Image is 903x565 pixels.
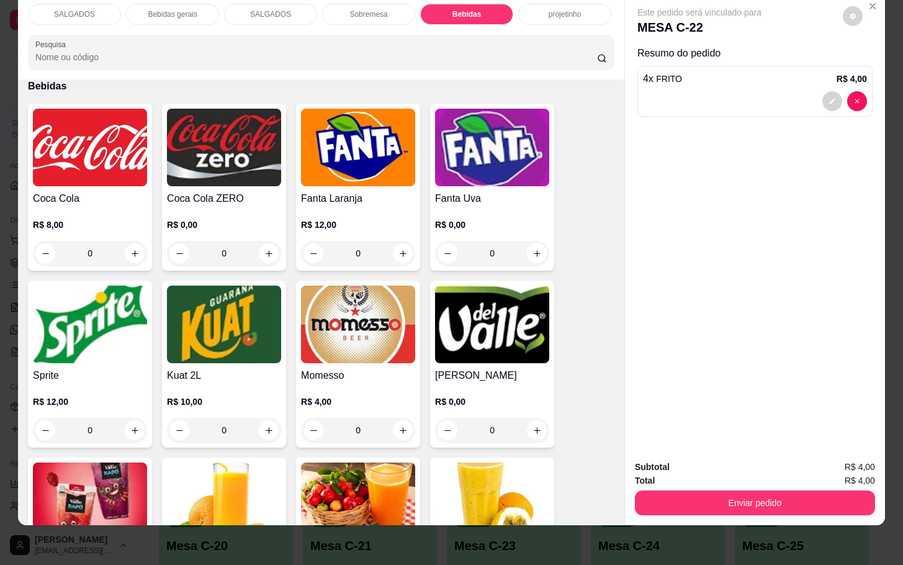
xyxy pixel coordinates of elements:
img: product-image [301,286,415,363]
img: product-image [33,286,147,363]
h4: Sprite [33,368,147,383]
p: Resumo do pedido [637,46,873,61]
img: product-image [167,109,281,186]
img: product-image [435,109,549,186]
label: Pesquisa [35,39,70,50]
button: decrease-product-quantity [169,420,189,440]
h4: Momesso [301,368,415,383]
h4: Coca Cola ZERO [167,191,281,206]
img: product-image [167,463,281,540]
p: Bebidas gerais [148,9,197,19]
p: Bebidas [28,79,614,94]
p: projetinho [549,9,582,19]
h4: Coca Cola [33,191,147,206]
img: product-image [435,463,549,540]
p: R$ 0,00 [167,219,281,231]
img: product-image [435,286,549,363]
p: Bebidas [452,9,482,19]
p: R$ 12,00 [33,395,147,408]
span: R$ 4,00 [845,460,875,474]
p: 4 x [643,71,682,86]
input: Pesquisa [35,51,597,63]
p: R$ 10,00 [167,395,281,408]
p: R$ 0,00 [435,395,549,408]
img: product-image [301,109,415,186]
button: Enviar pedido [635,490,875,515]
h4: Fanta Laranja [301,191,415,206]
p: Este pedido será vinculado para [637,6,761,19]
p: Sobremesa [349,9,387,19]
img: product-image [167,286,281,363]
p: R$ 12,00 [301,219,415,231]
p: R$ 8,00 [33,219,147,231]
img: product-image [33,109,147,186]
button: decrease-product-quantity [847,91,867,111]
button: decrease-product-quantity [822,91,842,111]
span: FRITO [656,74,682,84]
span: R$ 4,00 [845,474,875,487]
button: decrease-product-quantity [843,6,863,26]
button: increase-product-quantity [259,420,279,440]
img: product-image [33,463,147,540]
p: R$ 0,00 [435,219,549,231]
p: SALGADOS [54,9,95,19]
p: R$ 4,00 [837,73,867,85]
h4: Kuat 2L [167,368,281,383]
p: MESA C-22 [637,19,761,36]
h4: Fanta Uva [435,191,549,206]
h4: [PERSON_NAME] [435,368,549,383]
img: product-image [301,463,415,540]
p: SALGADOS [250,9,291,19]
p: R$ 4,00 [301,395,415,408]
strong: Total [635,476,655,486]
strong: Subtotal [635,462,670,472]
